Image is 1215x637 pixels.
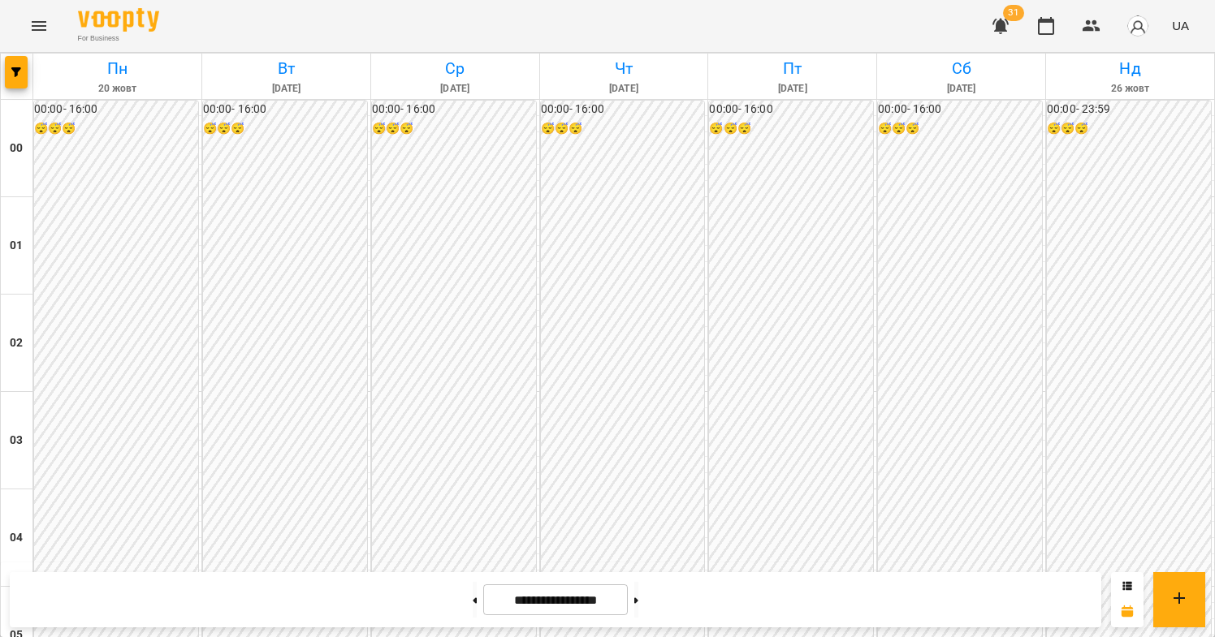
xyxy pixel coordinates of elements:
[19,6,58,45] button: Menu
[10,529,23,547] h6: 04
[10,237,23,255] h6: 01
[1047,120,1211,138] h6: 😴😴😴
[711,56,874,81] h6: Пт
[1172,17,1189,34] span: UA
[34,120,198,138] h6: 😴😴😴
[1126,15,1149,37] img: avatar_s.png
[372,120,536,138] h6: 😴😴😴
[541,101,705,118] h6: 00:00 - 16:00
[10,140,23,157] h6: 00
[1047,101,1211,118] h6: 00:00 - 23:59
[78,33,159,44] span: For Business
[543,56,706,81] h6: Чт
[372,101,536,118] h6: 00:00 - 16:00
[880,56,1043,81] h6: Сб
[1049,81,1212,97] h6: 26 жовт
[374,56,537,81] h6: Ср
[10,432,23,450] h6: 03
[203,120,367,138] h6: 😴😴😴
[543,81,706,97] h6: [DATE]
[36,81,199,97] h6: 20 жовт
[203,101,367,118] h6: 00:00 - 16:00
[711,81,874,97] h6: [DATE]
[878,101,1042,118] h6: 00:00 - 16:00
[36,56,199,81] h6: Пн
[374,81,537,97] h6: [DATE]
[878,120,1042,138] h6: 😴😴😴
[541,120,705,138] h6: 😴😴😴
[1049,56,1212,81] h6: Нд
[78,8,159,32] img: Voopty Logo
[1165,11,1196,41] button: UA
[205,81,368,97] h6: [DATE]
[709,120,873,138] h6: 😴😴😴
[205,56,368,81] h6: Вт
[709,101,873,118] h6: 00:00 - 16:00
[10,334,23,352] h6: 02
[1003,5,1024,21] span: 31
[34,101,198,118] h6: 00:00 - 16:00
[880,81,1043,97] h6: [DATE]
